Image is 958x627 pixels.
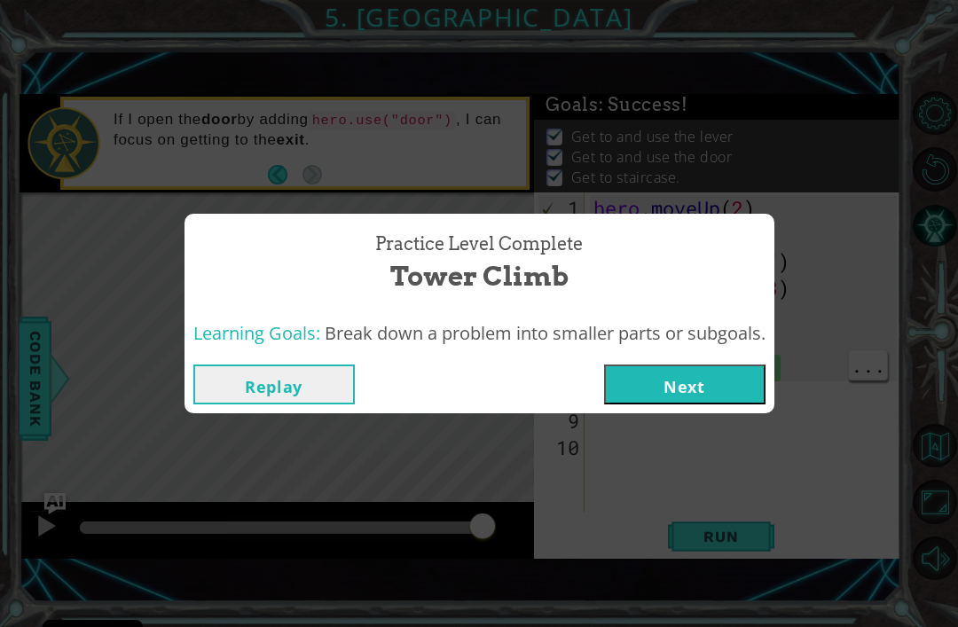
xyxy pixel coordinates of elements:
[193,364,355,404] button: Replay
[390,257,569,295] span: Tower Climb
[325,321,766,345] span: Break down a problem into smaller parts or subgoals.
[375,231,583,257] span: Practice Level Complete
[193,321,320,345] span: Learning Goals:
[604,364,766,404] button: Next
